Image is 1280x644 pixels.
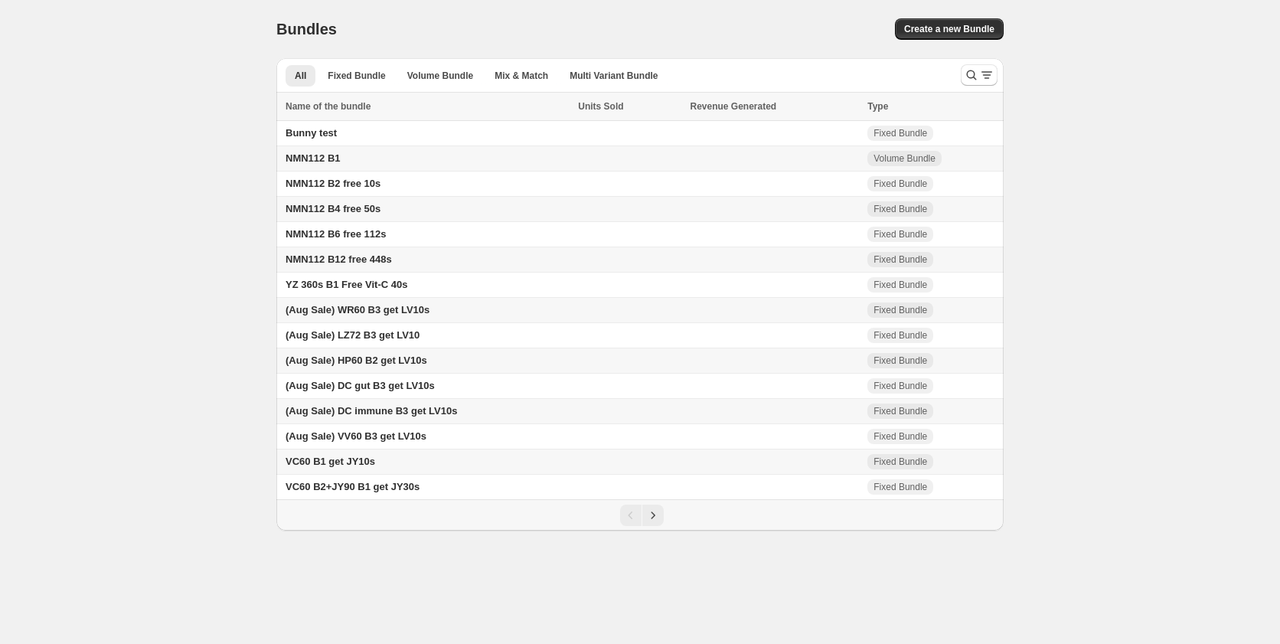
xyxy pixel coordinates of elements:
span: (Aug Sale) DC immune B3 get LV10s [286,405,457,417]
span: (Aug Sale) HP60 B2 get LV10s [286,355,427,366]
h1: Bundles [276,20,337,38]
button: Revenue Generated [690,99,792,114]
span: Fixed Bundle [873,253,927,266]
span: Fixed Bundle [873,228,927,240]
span: Fixed Bundle [873,304,927,316]
div: Type [867,99,994,114]
span: Fixed Bundle [873,279,927,291]
span: Fixed Bundle [873,203,927,215]
button: Create a new Bundle [895,18,1004,40]
button: Search and filter results [961,64,998,86]
span: Create a new Bundle [904,23,994,35]
span: (Aug Sale) VV60 B3 get LV10s [286,430,426,442]
span: VC60 B2+JY90 B1 get JY30s [286,481,420,492]
span: NMN112 B12 free 448s [286,253,392,265]
span: Revenue Generated [690,99,776,114]
span: Fixed Bundle [873,405,927,417]
span: Fixed Bundle [873,430,927,443]
span: Fixed Bundle [873,380,927,392]
span: Fixed Bundle [873,178,927,190]
span: Fixed Bundle [873,456,927,468]
button: Units Sold [578,99,638,114]
span: NMN112 B6 free 112s [286,228,387,240]
span: Fixed Bundle [328,70,385,82]
nav: Pagination [276,499,1004,531]
span: Fixed Bundle [873,127,927,139]
span: Fixed Bundle [873,355,927,367]
div: Name of the bundle [286,99,569,114]
span: YZ 360s B1 Free Vit-C 40s [286,279,407,290]
span: NMN112 B1 [286,152,341,164]
span: NMN112 B4 free 50s [286,203,380,214]
span: (Aug Sale) WR60 B3 get LV10s [286,304,429,315]
span: Volume Bundle [407,70,473,82]
span: Fixed Bundle [873,481,927,493]
span: Mix & Match [495,70,548,82]
span: (Aug Sale) DC gut B3 get LV10s [286,380,435,391]
span: All [295,70,306,82]
span: (Aug Sale) LZ72 B3 get LV10 [286,329,420,341]
span: NMN112 B2 free 10s [286,178,380,189]
button: Next [642,505,664,526]
span: VC60 B1 get JY10s [286,456,375,467]
span: Multi Variant Bundle [570,70,658,82]
span: Bunny test [286,127,337,139]
span: Units Sold [578,99,623,114]
span: Volume Bundle [873,152,936,165]
span: Fixed Bundle [873,329,927,342]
